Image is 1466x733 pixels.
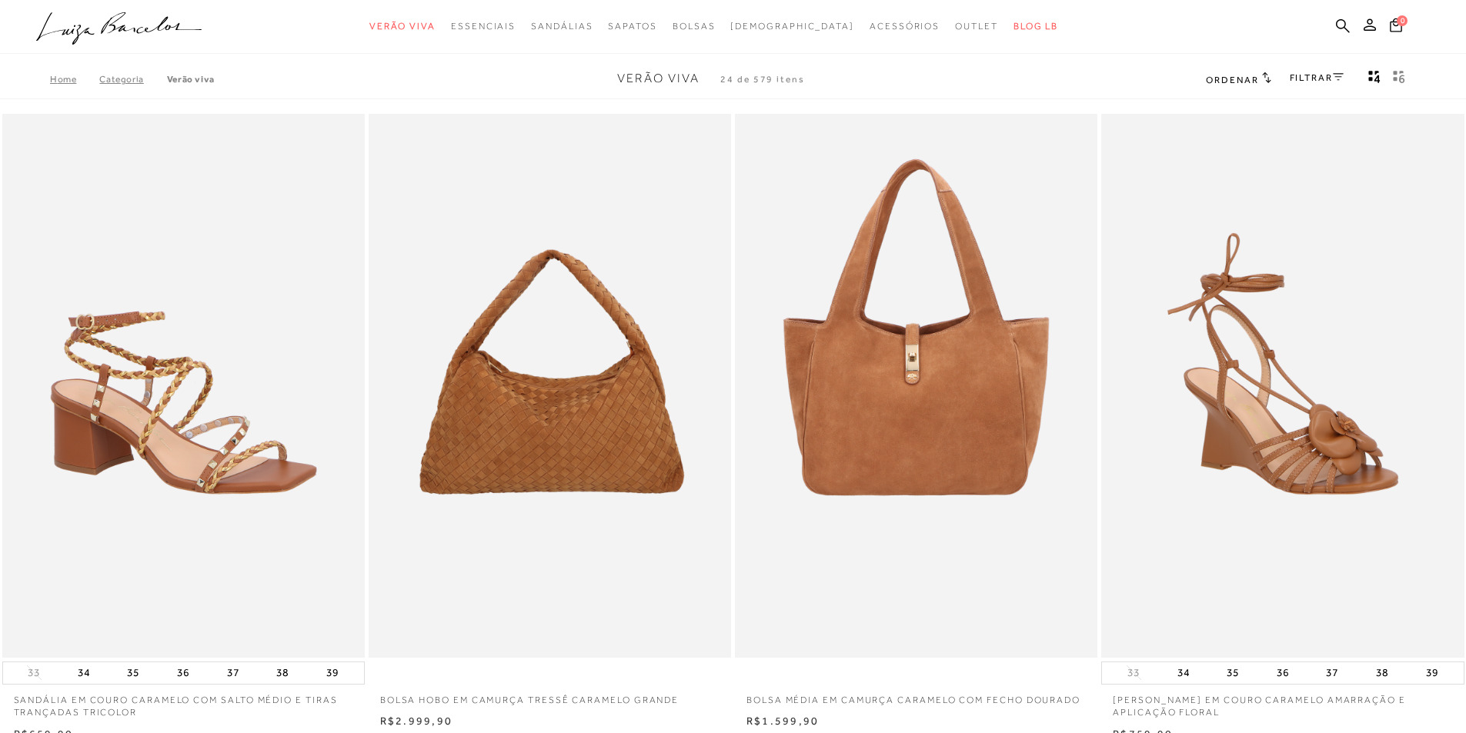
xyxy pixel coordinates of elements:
[870,12,940,41] a: noSubCategoriesText
[1103,116,1462,655] img: SANDÁLIA ANABELA EM COURO CARAMELO AMARRAÇÃO E APLICAÇÃO FLORAL
[746,715,819,727] span: R$1.599,90
[1290,72,1344,83] a: FILTRAR
[1272,662,1294,684] button: 36
[99,74,166,85] a: Categoria
[673,12,716,41] a: noSubCategoriesText
[1385,17,1407,38] button: 0
[955,21,998,32] span: Outlet
[172,662,194,684] button: 36
[1014,12,1058,41] a: BLOG LB
[736,116,1096,655] a: BOLSA MÉDIA EM CAMURÇA CARAMELO COM FECHO DOURADO BOLSA MÉDIA EM CAMURÇA CARAMELO COM FECHO DOURADO
[1173,662,1194,684] button: 34
[1397,15,1408,26] span: 0
[370,116,730,655] img: BOLSA HOBO EM CAMURÇA TRESSÊ CARAMELO GRANDE
[1371,662,1393,684] button: 38
[1123,665,1144,680] button: 33
[1222,662,1244,684] button: 35
[673,21,716,32] span: Bolsas
[369,21,436,32] span: Verão Viva
[735,685,1097,707] a: BOLSA MÉDIA EM CAMURÇA CARAMELO COM FECHO DOURADO
[1014,21,1058,32] span: BLOG LB
[870,21,940,32] span: Acessórios
[451,12,516,41] a: noSubCategoriesText
[322,662,343,684] button: 39
[1421,662,1443,684] button: 39
[73,662,95,684] button: 34
[380,715,452,727] span: R$2.999,90
[4,116,363,655] img: SANDÁLIA EM COURO CARAMELO COM SALTO MÉDIO E TIRAS TRANÇADAS TRICOLOR
[736,116,1096,655] img: BOLSA MÉDIA EM CAMURÇA CARAMELO COM FECHO DOURADO
[369,12,436,41] a: noSubCategoriesText
[2,685,365,720] a: SANDÁLIA EM COURO CARAMELO COM SALTO MÉDIO E TIRAS TRANÇADAS TRICOLOR
[1388,69,1410,89] button: gridText6Desc
[1206,75,1258,85] span: Ordenar
[608,12,656,41] a: noSubCategoriesText
[50,74,99,85] a: Home
[730,12,854,41] a: noSubCategoriesText
[720,74,805,85] span: 24 de 579 itens
[1101,685,1464,720] a: [PERSON_NAME] EM COURO CARAMELO AMARRAÇÃO E APLICAÇÃO FLORAL
[222,662,244,684] button: 37
[1321,662,1343,684] button: 37
[4,116,363,655] a: SANDÁLIA EM COURO CARAMELO COM SALTO MÉDIO E TIRAS TRANÇADAS TRICOLOR SANDÁLIA EM COURO CARAMELO ...
[531,21,593,32] span: Sandálias
[272,662,293,684] button: 38
[1364,69,1385,89] button: Mostrar 4 produtos por linha
[369,685,731,707] a: BOLSA HOBO EM CAMURÇA TRESSÊ CARAMELO GRANDE
[122,662,144,684] button: 35
[23,665,45,680] button: 33
[730,21,854,32] span: [DEMOGRAPHIC_DATA]
[608,21,656,32] span: Sapatos
[451,21,516,32] span: Essenciais
[531,12,593,41] a: noSubCategoriesText
[955,12,998,41] a: noSubCategoriesText
[370,116,730,655] a: BOLSA HOBO EM CAMURÇA TRESSÊ CARAMELO GRANDE BOLSA HOBO EM CAMURÇA TRESSÊ CARAMELO GRANDE
[617,72,700,85] span: Verão Viva
[167,74,215,85] a: Verão Viva
[1103,116,1462,655] a: SANDÁLIA ANABELA EM COURO CARAMELO AMARRAÇÃO E APLICAÇÃO FLORAL SANDÁLIA ANABELA EM COURO CARAMEL...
